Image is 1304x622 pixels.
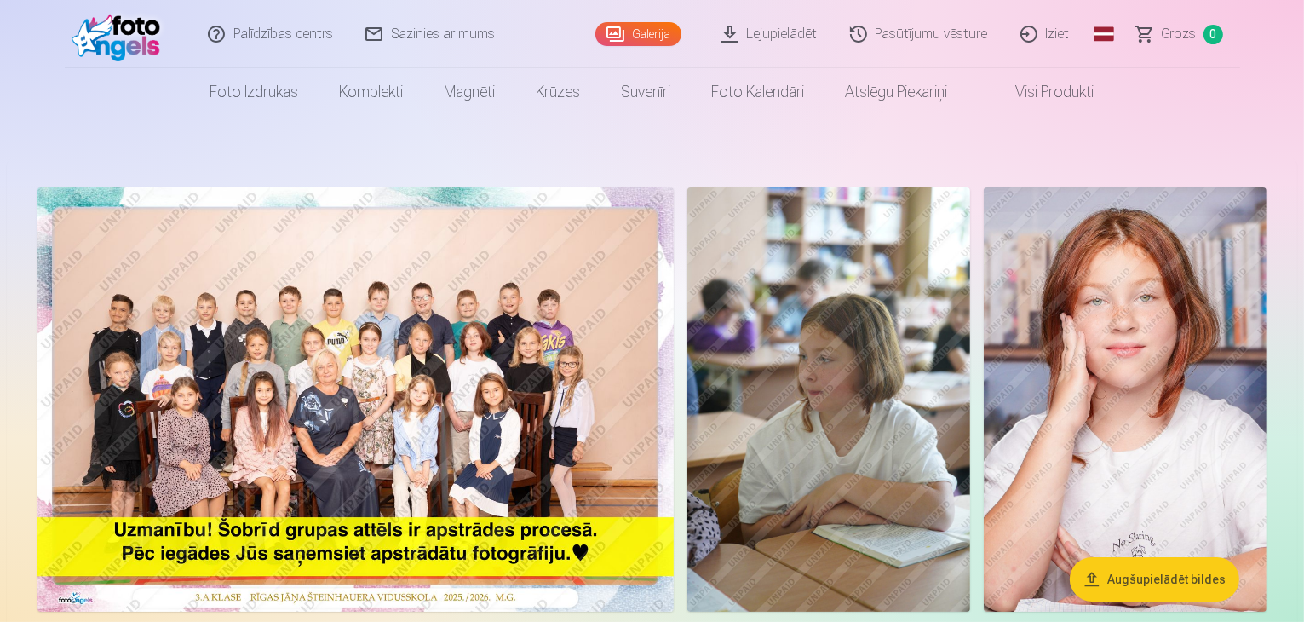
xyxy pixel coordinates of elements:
[825,68,968,116] a: Atslēgu piekariņi
[72,7,169,61] img: /fa1
[190,68,319,116] a: Foto izdrukas
[424,68,516,116] a: Magnēti
[1162,24,1197,44] span: Grozs
[1203,25,1223,44] span: 0
[601,68,692,116] a: Suvenīri
[968,68,1115,116] a: Visi produkti
[319,68,424,116] a: Komplekti
[516,68,601,116] a: Krūzes
[595,22,681,46] a: Galerija
[1070,557,1239,602] button: Augšupielādēt bildes
[692,68,825,116] a: Foto kalendāri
